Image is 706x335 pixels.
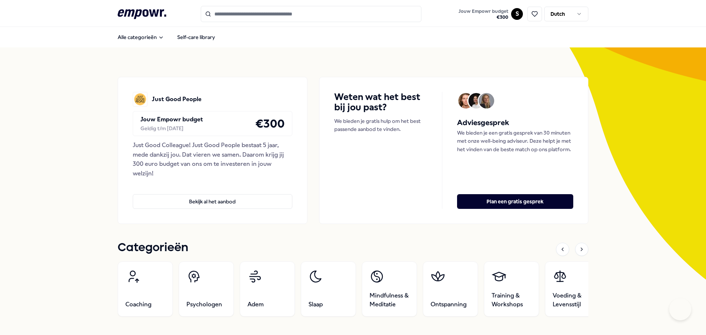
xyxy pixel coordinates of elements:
[118,239,188,257] h1: Categorieën
[118,261,173,317] a: Coaching
[431,300,467,309] span: Ontspanning
[423,261,478,317] a: Ontspanning
[545,261,600,317] a: Voeding & Levensstijl
[669,298,691,320] iframe: Help Scout Beacon - Open
[179,261,234,317] a: Psychologen
[511,8,523,20] button: S
[301,261,356,317] a: Slaap
[133,140,292,178] div: Just Good Colleague! Just Good People bestaat 5 jaar, mede dankzij jou. Dat vieren we samen. Daar...
[186,300,222,309] span: Psychologen
[125,300,151,309] span: Coaching
[201,6,421,22] input: Search for products, categories or subcategories
[479,93,494,108] img: Avatar
[459,14,508,20] span: € 300
[140,115,203,124] p: Jouw Empowr budget
[468,93,484,108] img: Avatar
[458,93,474,108] img: Avatar
[309,300,323,309] span: Slaap
[247,300,264,309] span: Adem
[112,30,170,44] button: Alle categorieën
[492,291,531,309] span: Training & Workshops
[334,117,427,133] p: We bieden je gratis hulp om het best passende aanbod te vinden.
[362,261,417,317] a: Mindfulness & Meditatie
[334,92,427,113] h4: Weten wat het best bij jou past?
[484,261,539,317] a: Training & Workshops
[457,7,510,22] button: Jouw Empowr budget€300
[152,95,202,104] p: Just Good People
[240,261,295,317] a: Adem
[140,124,203,132] div: Geldig t/m [DATE]
[457,129,573,153] p: We bieden je een gratis gesprek van 30 minuten met onze well-being adviseur. Deze helpt je met he...
[553,291,592,309] span: Voeding & Levensstijl
[456,6,511,22] a: Jouw Empowr budget€300
[457,194,573,209] button: Plan een gratis gesprek
[171,30,221,44] a: Self-care library
[133,182,292,209] a: Bekijk al het aanbod
[112,30,221,44] nav: Main
[133,194,292,209] button: Bekijk al het aanbod
[370,291,409,309] span: Mindfulness & Meditatie
[255,114,285,133] h4: € 300
[133,92,147,107] img: Just Good People
[457,117,573,129] h5: Adviesgesprek
[459,8,508,14] span: Jouw Empowr budget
